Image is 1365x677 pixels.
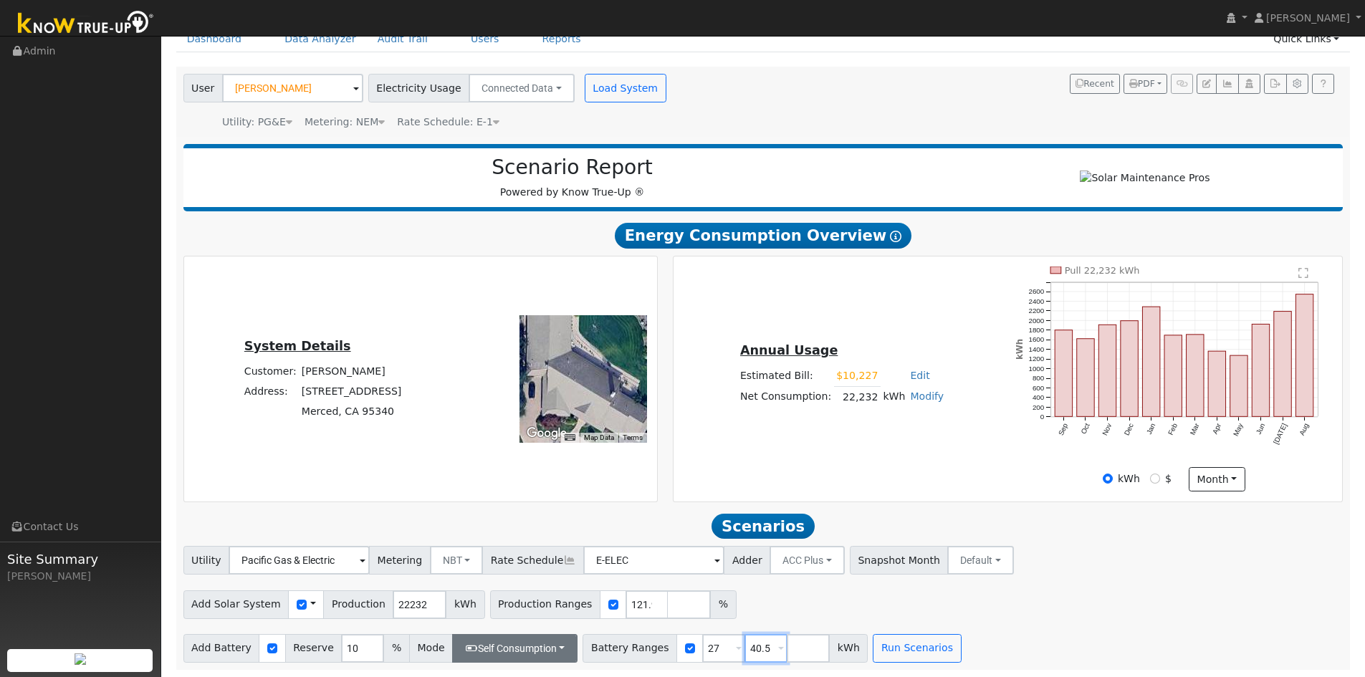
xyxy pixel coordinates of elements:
[1264,74,1286,94] button: Export Interval Data
[712,514,814,539] span: Scenarios
[724,546,770,575] span: Adder
[585,74,666,102] button: Load System
[191,155,954,200] div: Powered by Know True-Up ®
[1101,422,1113,437] text: Nov
[1065,265,1140,276] text: Pull 22,232 kWh
[910,390,944,402] a: Modify
[1143,307,1160,416] rect: onclick=""
[285,634,343,663] span: Reserve
[1033,403,1045,411] text: 200
[299,381,404,401] td: [STREET_ADDRESS]
[584,433,614,443] button: Map Data
[241,361,299,381] td: Customer:
[229,546,370,575] input: Select a Utility
[1029,336,1045,344] text: 1600
[7,549,153,569] span: Site Summary
[323,590,393,619] span: Production
[1167,422,1179,436] text: Feb
[910,370,929,381] a: Edit
[737,386,833,407] td: Net Consumption:
[1232,422,1245,438] text: May
[469,74,575,102] button: Connected Data
[367,26,439,52] a: Audit Trail
[737,366,833,387] td: Estimated Bill:
[183,546,230,575] span: Utility
[1209,351,1226,416] rect: onclick=""
[583,546,724,575] input: Select a Rate Schedule
[446,590,484,619] span: kWh
[299,361,404,381] td: [PERSON_NAME]
[1189,422,1201,437] text: Mar
[873,634,961,663] button: Run Scenarios
[460,26,510,52] a: Users
[1164,335,1182,417] rect: onclick=""
[1015,339,1025,360] text: kWh
[1150,474,1160,484] input: $
[1165,471,1172,486] label: $
[1187,335,1204,417] rect: onclick=""
[1255,422,1267,436] text: Jun
[1099,325,1116,416] rect: onclick=""
[183,74,223,102] span: User
[1230,355,1247,416] rect: onclick=""
[1216,74,1238,94] button: Multi-Series Graph
[947,546,1014,575] button: Default
[183,634,260,663] span: Add Battery
[1080,171,1210,186] img: Solar Maintenance Pros
[615,223,911,249] span: Energy Consumption Overview
[1197,74,1217,94] button: Edit User
[305,115,385,130] div: Metering: NEM
[1266,12,1350,24] span: [PERSON_NAME]
[1123,422,1135,437] text: Dec
[198,155,947,180] h2: Scenario Report
[1189,467,1245,491] button: month
[183,590,289,619] span: Add Solar System
[1077,339,1094,417] rect: onclick=""
[1273,422,1289,446] text: [DATE]
[1033,384,1045,392] text: 600
[1029,297,1045,305] text: 2400
[397,116,499,128] span: Alias: HE1
[1033,393,1045,401] text: 400
[1211,422,1223,436] text: Apr
[834,366,881,387] td: $10,227
[1029,345,1045,353] text: 1400
[490,590,600,619] span: Production Ranges
[829,634,868,663] span: kWh
[383,634,409,663] span: %
[881,386,908,407] td: kWh
[1274,312,1291,417] rect: onclick=""
[850,546,949,575] span: Snapshot Month
[1296,294,1313,417] rect: onclick=""
[1238,74,1260,94] button: Login As
[1118,471,1140,486] label: kWh
[834,386,881,407] td: 22,232
[409,634,453,663] span: Mode
[583,634,677,663] span: Battery Ranges
[740,343,838,357] u: Annual Usage
[299,402,404,422] td: Merced, CA 95340
[1286,74,1308,94] button: Settings
[274,26,367,52] a: Data Analyzer
[523,424,570,443] a: Open this area in Google Maps (opens a new window)
[523,424,570,443] img: Google
[1029,287,1045,295] text: 2600
[1124,74,1167,94] button: PDF
[1029,307,1045,315] text: 2200
[75,653,86,665] img: retrieve
[890,231,901,242] i: Show Help
[1298,422,1311,436] text: Aug
[430,546,484,575] button: NBT
[1029,355,1045,362] text: 1200
[1070,74,1120,94] button: Recent
[368,74,469,102] span: Electricity Usage
[1145,422,1157,436] text: Jan
[1057,422,1070,437] text: Sep
[710,590,736,619] span: %
[244,339,351,353] u: System Details
[1029,317,1045,325] text: 2000
[1029,365,1045,373] text: 1000
[1103,474,1113,484] input: kWh
[452,634,578,663] button: Self Consumption
[1121,321,1138,417] rect: onclick=""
